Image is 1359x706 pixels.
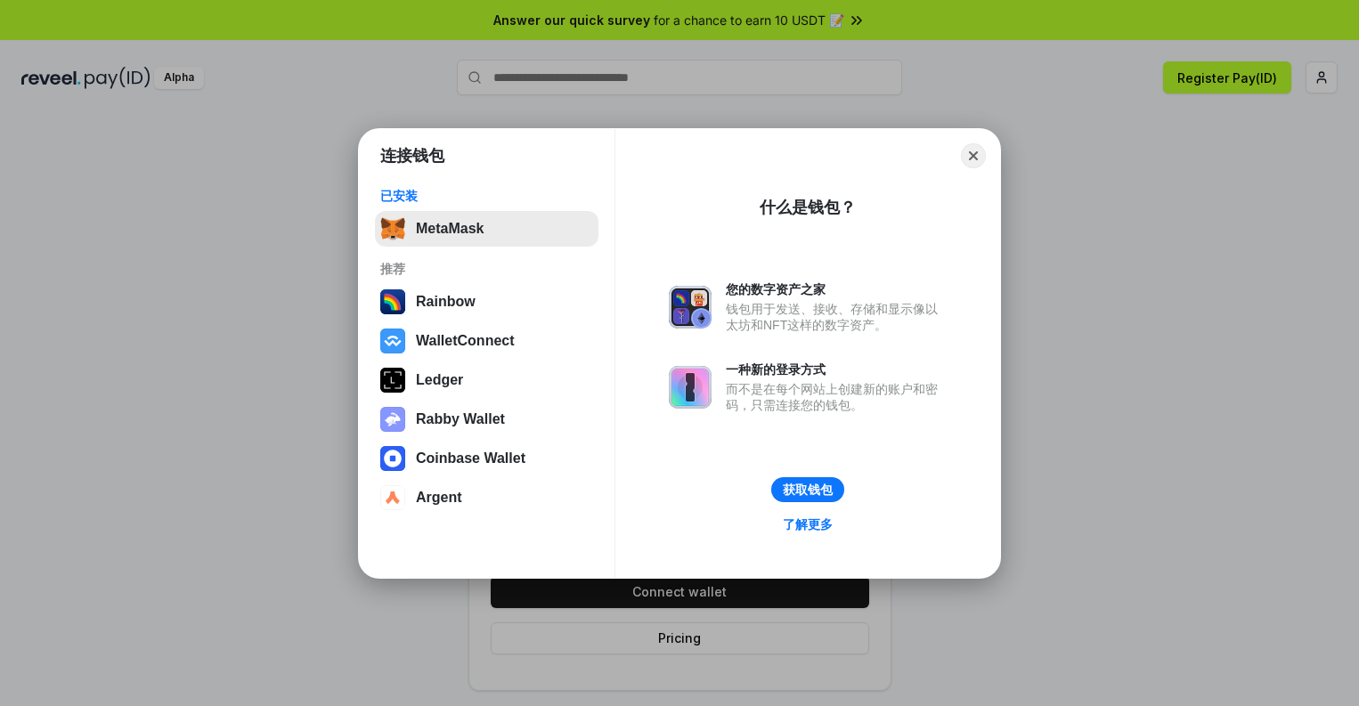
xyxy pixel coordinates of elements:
h1: 连接钱包 [380,145,444,166]
button: MetaMask [375,211,598,247]
img: svg+xml,%3Csvg%20fill%3D%22none%22%20height%3D%2233%22%20viewBox%3D%220%200%2035%2033%22%20width%... [380,216,405,241]
div: 什么是钱包？ [760,197,856,218]
div: 推荐 [380,261,593,277]
button: WalletConnect [375,323,598,359]
div: Argent [416,490,462,506]
img: svg+xml,%3Csvg%20xmlns%3D%22http%3A%2F%2Fwww.w3.org%2F2000%2Fsvg%22%20width%3D%2228%22%20height%3... [380,368,405,393]
div: Rabby Wallet [416,411,505,427]
div: 钱包用于发送、接收、存储和显示像以太坊和NFT这样的数字资产。 [726,301,947,333]
div: 一种新的登录方式 [726,361,947,377]
img: svg+xml,%3Csvg%20xmlns%3D%22http%3A%2F%2Fwww.w3.org%2F2000%2Fsvg%22%20fill%3D%22none%22%20viewBox... [669,286,712,329]
div: 获取钱包 [783,482,833,498]
button: Rainbow [375,284,598,320]
img: svg+xml,%3Csvg%20width%3D%2228%22%20height%3D%2228%22%20viewBox%3D%220%200%2028%2028%22%20fill%3D... [380,485,405,510]
div: 您的数字资产之家 [726,281,947,297]
div: MetaMask [416,221,484,237]
img: svg+xml,%3Csvg%20width%3D%2228%22%20height%3D%2228%22%20viewBox%3D%220%200%2028%2028%22%20fill%3D... [380,446,405,471]
button: Coinbase Wallet [375,441,598,476]
div: 了解更多 [783,516,833,532]
div: 而不是在每个网站上创建新的账户和密码，只需连接您的钱包。 [726,381,947,413]
img: svg+xml,%3Csvg%20width%3D%22120%22%20height%3D%22120%22%20viewBox%3D%220%200%20120%20120%22%20fil... [380,289,405,314]
button: Argent [375,480,598,515]
div: Coinbase Wallet [416,450,525,467]
img: svg+xml,%3Csvg%20width%3D%2228%22%20height%3D%2228%22%20viewBox%3D%220%200%2028%2028%22%20fill%3D... [380,329,405,353]
img: svg+xml,%3Csvg%20xmlns%3D%22http%3A%2F%2Fwww.w3.org%2F2000%2Fsvg%22%20fill%3D%22none%22%20viewBox... [669,366,712,409]
button: Rabby Wallet [375,402,598,437]
div: Ledger [416,372,463,388]
img: svg+xml,%3Csvg%20xmlns%3D%22http%3A%2F%2Fwww.w3.org%2F2000%2Fsvg%22%20fill%3D%22none%22%20viewBox... [380,407,405,432]
a: 了解更多 [772,513,843,536]
div: WalletConnect [416,333,515,349]
button: Ledger [375,362,598,398]
button: Close [961,143,986,168]
div: 已安装 [380,188,593,204]
button: 获取钱包 [771,477,844,502]
div: Rainbow [416,294,476,310]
